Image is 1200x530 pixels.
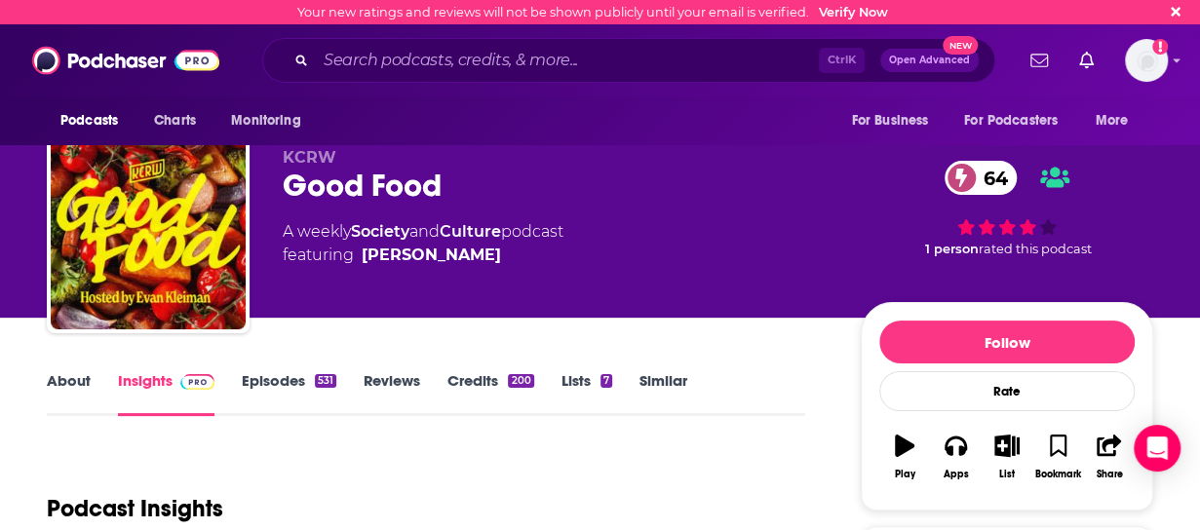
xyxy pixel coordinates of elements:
a: Show notifications dropdown [1023,44,1056,77]
span: 64 [964,161,1018,195]
span: New [943,36,978,55]
img: Podchaser Pro [180,374,214,390]
button: Show profile menu [1125,39,1168,82]
span: More [1096,107,1129,134]
a: Reviews [364,371,420,416]
div: 64 1 personrated this podcast [861,148,1153,269]
a: Society [351,222,409,241]
div: 531 [315,374,336,388]
div: Play [895,469,915,480]
div: A weekly podcast [283,220,563,267]
div: Apps [944,469,969,480]
span: Ctrl K [819,48,865,73]
span: Podcasts [60,107,118,134]
a: Similar [639,371,687,416]
div: Share [1096,469,1122,480]
div: Search podcasts, credits, & more... [262,38,995,83]
span: Monitoring [231,107,300,134]
a: 64 [945,161,1018,195]
a: Show notifications dropdown [1071,44,1102,77]
a: Charts [141,102,208,139]
span: and [409,222,440,241]
div: [PERSON_NAME] [362,244,501,267]
span: KCRW [283,148,336,167]
button: Apps [930,422,981,492]
span: 1 person [925,242,979,256]
span: rated this podcast [979,242,1092,256]
button: open menu [217,102,326,139]
button: Follow [879,321,1135,363]
h1: Podcast Insights [47,494,223,523]
img: Good Food [51,134,246,329]
button: open menu [837,102,952,139]
img: User Profile [1125,39,1168,82]
button: Bookmark [1032,422,1083,492]
a: InsightsPodchaser Pro [118,371,214,416]
div: List [999,469,1015,480]
div: Rate [879,371,1135,411]
button: open menu [47,102,143,139]
span: For Podcasters [964,107,1058,134]
a: Lists7 [561,371,612,416]
a: Credits200 [447,371,533,416]
div: 200 [508,374,533,388]
span: Logged in as carlosrosario [1125,39,1168,82]
a: Culture [440,222,501,241]
img: Podchaser - Follow, Share and Rate Podcasts [32,42,219,79]
div: Your new ratings and reviews will not be shown publicly until your email is verified. [297,5,888,19]
div: Open Intercom Messenger [1134,425,1181,472]
button: List [982,422,1032,492]
a: Episodes531 [242,371,336,416]
button: Share [1084,422,1135,492]
div: 7 [600,374,612,388]
button: open menu [951,102,1086,139]
button: open menu [1082,102,1153,139]
span: For Business [851,107,928,134]
span: Charts [154,107,196,134]
svg: Email not verified [1152,39,1168,55]
a: Verify Now [819,5,888,19]
a: About [47,371,91,416]
div: Bookmark [1035,469,1081,480]
span: featuring [283,244,563,267]
input: Search podcasts, credits, & more... [316,45,819,76]
button: Play [879,422,930,492]
button: Open AdvancedNew [880,49,979,72]
span: Open Advanced [889,56,970,65]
